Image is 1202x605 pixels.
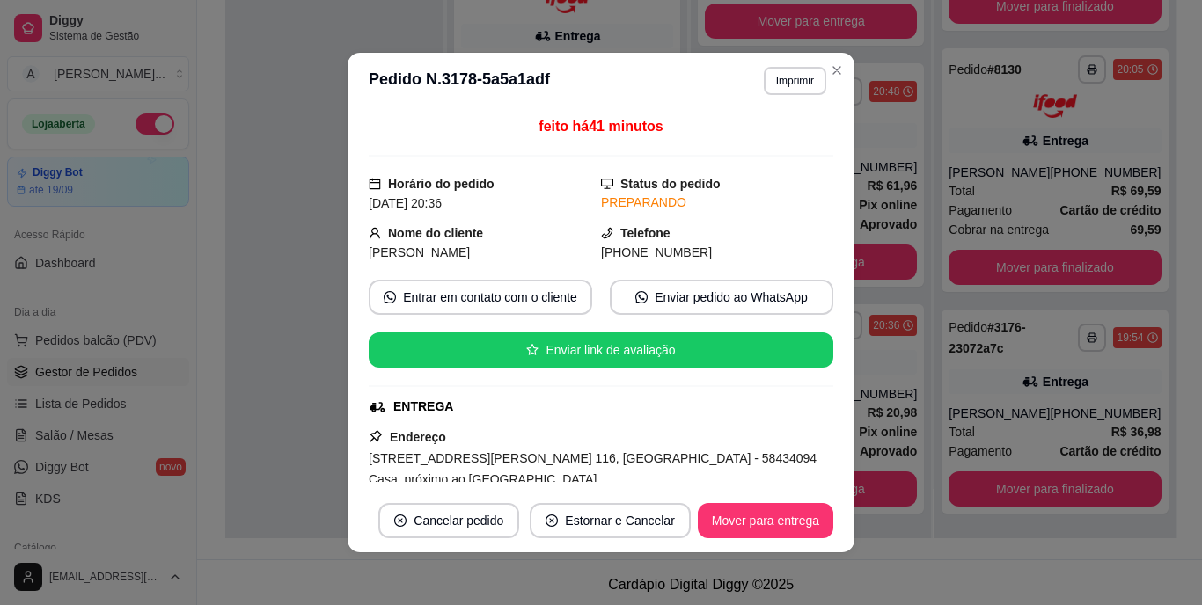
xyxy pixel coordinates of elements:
button: Mover para entrega [698,503,833,538]
strong: Telefone [620,226,671,240]
button: starEnviar link de avaliação [369,332,833,368]
button: close-circleEstornar e Cancelar [530,503,691,538]
span: whats-app [384,291,396,303]
span: [STREET_ADDRESS][PERSON_NAME] 116, [GEOGRAPHIC_DATA] - 58434094 Casa, próximo ao [GEOGRAPHIC_DATA] [369,451,817,486]
span: [PERSON_NAME] [369,245,470,259]
strong: Endereço [390,430,446,444]
button: whats-appEnviar pedido ao WhatsApp [610,280,833,315]
span: [PHONE_NUMBER] [601,245,712,259]
strong: Nome do cliente [388,226,483,240]
span: pushpin [369,429,383,443]
span: star [526,344,539,356]
span: close-circle [394,514,407,527]
button: whats-appEntrar em contato com o cliente [369,280,592,315]
button: Imprimir [764,67,826,95]
span: whats-app [635,291,648,303]
strong: Status do pedido [620,177,721,191]
span: desktop [601,178,613,190]
button: Close [823,56,851,84]
span: close-circle [546,514,558,527]
strong: Horário do pedido [388,177,495,191]
div: ENTREGA [393,397,453,416]
span: calendar [369,178,381,190]
h3: Pedido N. 3178-5a5a1adf [369,67,550,95]
div: PREPARANDO [601,193,833,212]
button: close-circleCancelar pedido [378,503,519,538]
span: [DATE] 20:36 [369,196,442,210]
span: feito há 41 minutos [539,119,663,134]
span: phone [601,227,613,239]
span: user [369,227,381,239]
